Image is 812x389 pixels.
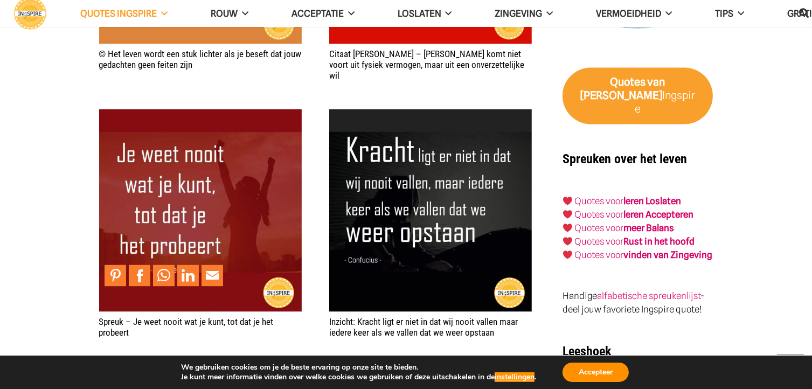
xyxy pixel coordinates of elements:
li: Pinterest [105,265,129,286]
a: Quotes voorvinden van Zingeving [575,249,713,260]
img: ❤ [563,223,572,232]
li: LinkedIn [177,265,202,286]
img: ❤ [563,250,572,259]
a: © Het leven wordt een stuk lichter als je beseft dat jouw gedachten geen feiten zijn [99,48,302,70]
a: Pin to Pinterest [105,265,126,286]
strong: Rust in het hoofd [624,236,695,247]
img: ❤ [563,210,572,219]
li: WhatsApp [153,265,177,286]
a: leren Loslaten [624,196,682,206]
a: Quotes van [PERSON_NAME]Ingspire [563,67,713,124]
a: Mail to Email This [202,265,223,286]
strong: vinden van Zingeving [624,249,713,260]
a: Share to LinkedIn [177,265,199,286]
strong: Quotes [610,75,646,88]
a: Citaat [PERSON_NAME] – [PERSON_NAME] komt niet voort uit fysiek vermogen, maar uit een onverzette... [329,48,524,81]
a: Quotes voor [575,209,624,220]
img: Spreuk: Je weet nooit wat je kunt, tot dat je het probeert [99,109,302,311]
a: Inzicht: Kracht ligt er niet in dat wij nooit vallen maar iedere keer als we vallen dat we weer o... [329,316,518,338]
li: Email This [202,265,226,286]
button: Accepteer [563,363,629,382]
a: Share to Facebook [129,265,150,286]
strong: Spreuken over het leven [563,151,687,166]
li: Facebook [129,265,153,286]
a: Inzicht: Kracht ligt er niet in dat wij nooit vallen maar iedere keer als we vallen dat we weer o... [329,110,532,121]
img: ❤ [563,196,572,205]
p: We gebruiken cookies om je de beste ervaring op onze site te bieden. [181,363,536,372]
a: Share to WhatsApp [153,265,175,286]
strong: Leeshoek [563,344,611,359]
span: VERMOEIDHEID [596,8,661,19]
a: Spreuk – Je weet nooit wat je kunt, tot dat je het probeert [99,316,274,338]
span: Acceptatie [292,8,344,19]
strong: meer Balans [624,223,675,233]
a: Quotes voorRust in het hoofd [575,236,695,247]
a: alfabetische spreukenlijst [597,290,700,301]
a: Spreuk – Je weet nooit wat je kunt, tot dat je het probeert [99,110,302,121]
img: Spreuk: Kracht ligt er niet in dat wij nooit vallen maar iedere keer als we vallen dat we weer op... [329,109,532,311]
button: instellingen [495,372,535,382]
span: Loslaten [398,8,441,19]
a: Quotes voormeer Balans [575,223,675,233]
span: QUOTES INGSPIRE [80,8,157,19]
img: ❤ [563,237,572,246]
span: ROUW [211,8,238,19]
a: leren Accepteren [624,209,694,220]
a: Terug naar top [777,354,804,381]
p: Handige - deel jouw favoriete Ingspire quote! [563,289,713,316]
a: Quotes voor [575,196,624,206]
p: Je kunt meer informatie vinden over welke cookies we gebruiken of deze uitschakelen in de . [181,372,536,382]
span: TIPS [715,8,733,19]
strong: van [PERSON_NAME] [580,75,665,102]
span: Zingeving [495,8,542,19]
